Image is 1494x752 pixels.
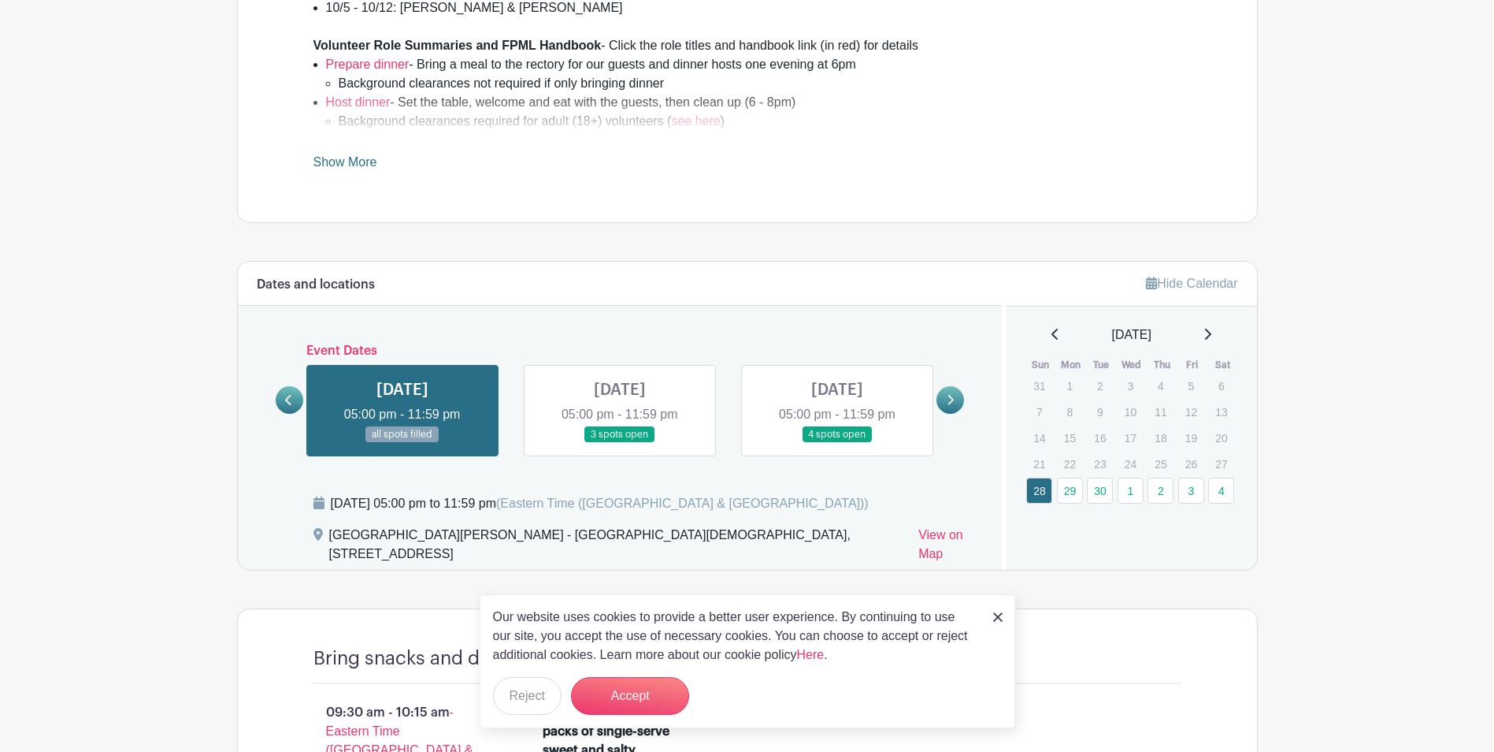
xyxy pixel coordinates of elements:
a: 2 [1147,478,1173,504]
a: Hide Calendar [1146,277,1237,290]
p: 24 [1118,452,1144,476]
a: Host dinner [326,95,391,109]
a: Here [797,648,825,661]
p: 17 [1118,426,1144,450]
p: 20 [1208,426,1234,450]
p: 7 [1026,400,1052,424]
div: [DATE] 05:00 pm to 11:59 pm [331,494,869,513]
p: 16 [1087,426,1113,450]
a: 1 [1118,478,1144,504]
div: [GEOGRAPHIC_DATA][PERSON_NAME] - [GEOGRAPHIC_DATA][DEMOGRAPHIC_DATA], [STREET_ADDRESS] [329,526,906,570]
li: - Bring a meal to the rectory for our guests and dinner hosts one evening at 6pm [326,55,1181,93]
li: Background clearances required for adult (18+) volunteers ( ) [339,112,1181,131]
p: Our website uses cookies to provide a better user experience. By continuing to use our site, you ... [493,608,977,665]
a: 29 [1057,478,1083,504]
a: 30 [1087,478,1113,504]
h6: Dates and locations [257,277,375,292]
a: 4 [1208,478,1234,504]
p: 21 [1026,452,1052,476]
li: - Greet guests, sleep in one of two host rooms, then lock up in the morning (8pm - 6am) [326,131,1181,169]
p: 1 [1057,374,1083,398]
p: 27 [1208,452,1234,476]
th: Mon [1056,357,1087,373]
div: - Click the role titles and handbook link (in red) for details [313,36,1181,55]
h6: Event Dates [303,344,937,359]
h4: Bring snacks and drinks [313,647,521,670]
th: Tue [1086,357,1117,373]
a: Stay overnight [326,133,406,147]
th: Wed [1117,357,1147,373]
p: 26 [1178,452,1204,476]
p: 10 [1118,400,1144,424]
a: see here [671,114,720,128]
p: 3 [1118,374,1144,398]
p: 19 [1178,426,1204,450]
button: Reject [493,677,562,715]
strong: Volunteer Role Summaries and FPML Handbook [313,39,602,52]
p: 9 [1087,400,1113,424]
th: Sun [1025,357,1056,373]
p: 31 [1026,374,1052,398]
p: 13 [1208,400,1234,424]
p: 18 [1147,426,1173,450]
a: Prepare dinner [326,58,410,71]
p: 15 [1057,426,1083,450]
p: 14 [1026,426,1052,450]
a: 3 [1178,478,1204,504]
p: 22 [1057,452,1083,476]
span: [DATE] [1112,326,1151,344]
p: 2 [1087,374,1113,398]
a: Show More [313,155,377,175]
p: 6 [1208,374,1234,398]
p: 4 [1147,374,1173,398]
li: - Set the table, welcome and eat with the guests, then clean up (6 - 8pm) [326,93,1181,131]
p: 12 [1178,400,1204,424]
th: Sat [1207,357,1238,373]
th: Fri [1177,357,1208,373]
a: 28 [1026,478,1052,504]
p: 23 [1087,452,1113,476]
img: close_button-5f87c8562297e5c2d7936805f587ecaba9071eb48480494691a3f1689db116b3.svg [993,612,1003,622]
a: View on Map [918,526,983,570]
p: 25 [1147,452,1173,476]
li: Background clearances not required if only bringing dinner [339,74,1181,93]
p: 5 [1178,374,1204,398]
button: Accept [571,677,689,715]
p: 8 [1057,400,1083,424]
th: Thu [1147,357,1177,373]
p: 11 [1147,400,1173,424]
span: (Eastern Time ([GEOGRAPHIC_DATA] & [GEOGRAPHIC_DATA])) [496,497,869,510]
